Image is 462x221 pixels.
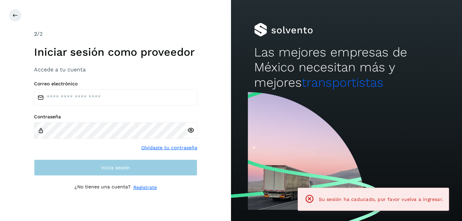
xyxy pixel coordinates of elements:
span: Su sesión ha caducado, por favor vuelva a ingresar. [319,197,443,202]
p: ¿No tienes una cuenta? [75,184,131,191]
a: Olvidaste tu contraseña [141,144,197,151]
h1: Iniciar sesión como proveedor [34,46,197,58]
label: Contraseña [34,114,197,120]
div: /2 [34,30,197,38]
span: Inicia sesión [101,165,130,170]
label: Correo electrónico [34,81,197,87]
h2: Las mejores empresas de México necesitan más y mejores [254,45,439,90]
span: transportistas [302,75,383,90]
button: Inicia sesión [34,159,197,176]
a: Regístrate [133,184,157,191]
span: 2 [34,31,37,37]
h3: Accede a tu cuenta [34,66,197,73]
